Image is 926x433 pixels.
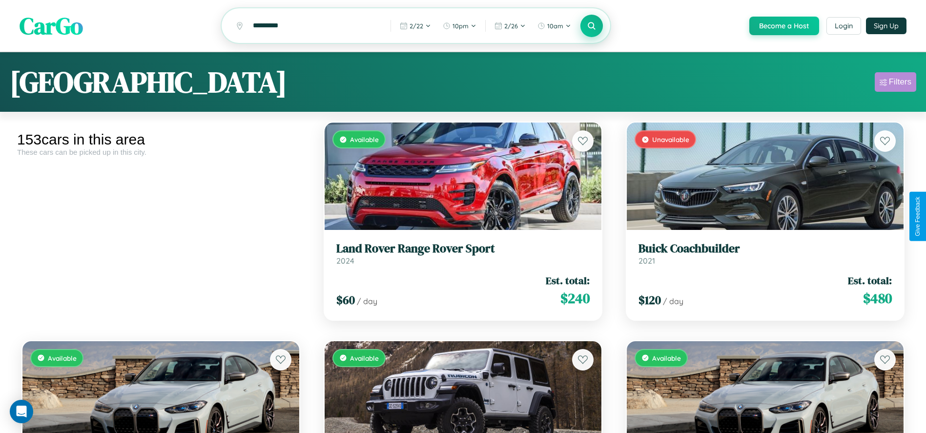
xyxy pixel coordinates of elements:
[48,354,77,362] span: Available
[350,135,379,144] span: Available
[663,296,683,306] span: / day
[410,22,423,30] span: 2 / 22
[438,18,481,34] button: 10pm
[546,273,590,288] span: Est. total:
[560,289,590,308] span: $ 240
[826,17,861,35] button: Login
[336,292,355,308] span: $ 60
[490,18,531,34] button: 2/26
[652,135,689,144] span: Unavailable
[336,242,590,266] a: Land Rover Range Rover Sport2024
[866,18,906,34] button: Sign Up
[395,18,436,34] button: 2/22
[749,17,819,35] button: Become a Host
[638,242,892,256] h3: Buick Coachbuilder
[652,354,681,362] span: Available
[863,289,892,308] span: $ 480
[336,256,354,266] span: 2024
[875,72,916,92] button: Filters
[504,22,518,30] span: 2 / 26
[848,273,892,288] span: Est. total:
[638,242,892,266] a: Buick Coachbuilder2021
[638,292,661,308] span: $ 120
[20,10,83,42] span: CarGo
[10,400,33,423] div: Open Intercom Messenger
[533,18,576,34] button: 10am
[17,131,305,148] div: 153 cars in this area
[914,197,921,236] div: Give Feedback
[336,242,590,256] h3: Land Rover Range Rover Sport
[357,296,377,306] span: / day
[10,62,287,102] h1: [GEOGRAPHIC_DATA]
[350,354,379,362] span: Available
[547,22,563,30] span: 10am
[17,148,305,156] div: These cars can be picked up in this city.
[889,77,911,87] div: Filters
[453,22,469,30] span: 10pm
[638,256,655,266] span: 2021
